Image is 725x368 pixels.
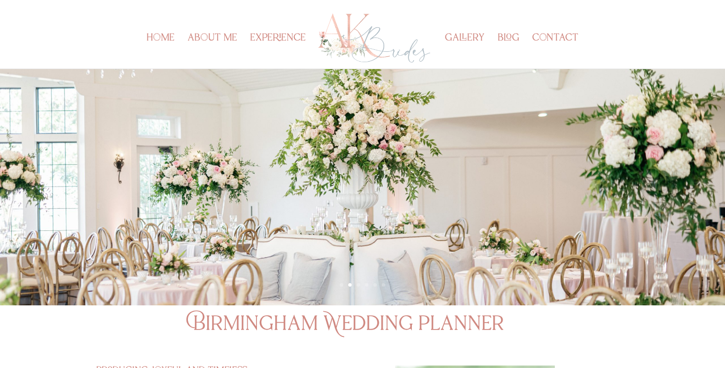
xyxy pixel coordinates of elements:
a: blog [498,35,519,69]
a: 3 [357,283,360,287]
img: Los Angeles Wedding Planner - AK Brides [317,11,432,66]
a: home [146,35,175,69]
a: experience [250,35,306,69]
a: gallery [445,35,485,69]
a: about me [187,35,237,69]
a: 4 [365,283,368,287]
h1: Birmingham Wedding planner [193,314,531,339]
a: 5 [373,283,377,287]
a: contact [532,35,579,69]
a: 6 [382,283,385,287]
a: 2 [348,283,352,287]
a: 1 [340,283,343,287]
